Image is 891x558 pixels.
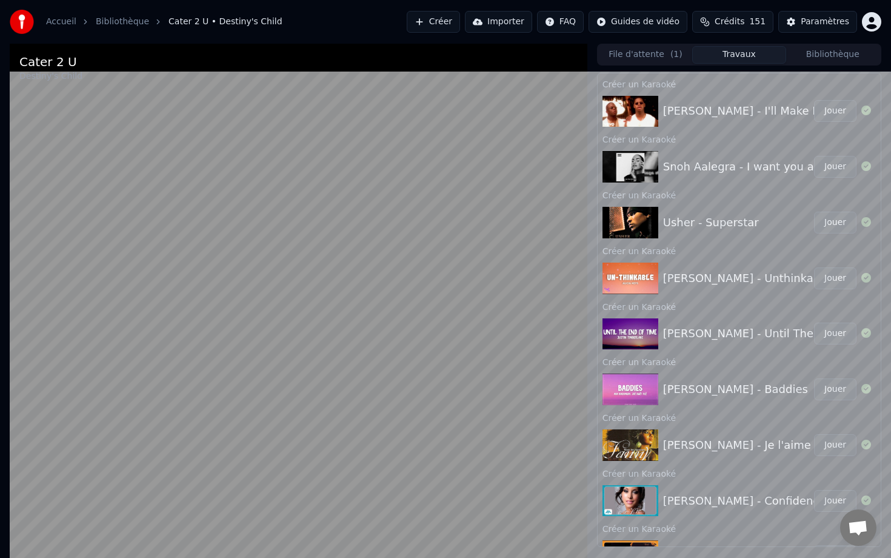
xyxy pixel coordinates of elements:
[598,354,881,369] div: Créer un Karaoké
[814,212,856,234] button: Jouer
[598,299,881,314] div: Créer un Karaoké
[814,100,856,122] button: Jouer
[407,11,460,33] button: Créer
[589,11,687,33] button: Guides de vidéo
[663,492,826,509] div: [PERSON_NAME] - Confidence
[598,243,881,258] div: Créer un Karaoké
[465,11,532,33] button: Importer
[663,437,811,454] div: [PERSON_NAME] - Je l'aime
[778,11,857,33] button: Paramètres
[814,434,856,456] button: Jouer
[814,323,856,345] button: Jouer
[598,410,881,425] div: Créer un Karaoké
[692,11,773,33] button: Crédits151
[663,103,875,119] div: [PERSON_NAME] - I'll Make Love To You
[663,381,808,398] div: [PERSON_NAME] - Baddies
[599,46,692,64] button: File d'attente
[598,76,881,91] div: Créer un Karaoké
[692,46,786,64] button: Travaux
[749,16,766,28] span: 151
[715,16,744,28] span: Crédits
[598,132,881,146] div: Créer un Karaoké
[801,16,849,28] div: Paramètres
[814,156,856,178] button: Jouer
[670,49,682,61] span: ( 1 )
[598,187,881,202] div: Créer un Karaoké
[663,325,884,342] div: [PERSON_NAME] - Until The End Of Time
[46,16,76,28] a: Accueil
[786,46,879,64] button: Bibliothèque
[10,10,34,34] img: youka
[19,70,82,82] div: Destiny's Child
[598,466,881,480] div: Créer un Karaoké
[46,16,282,28] nav: breadcrumb
[663,158,846,175] div: Snoh Aalegra - I want you around
[19,53,82,70] div: Cater 2 U
[537,11,584,33] button: FAQ
[663,214,759,231] div: Usher - Superstar
[169,16,282,28] span: Cater 2 U • Destiny's Child
[598,521,881,536] div: Créer un Karaoké
[814,267,856,289] button: Jouer
[814,490,856,512] button: Jouer
[96,16,149,28] a: Bibliothèque
[814,378,856,400] button: Jouer
[840,509,876,546] div: Ouvrir le chat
